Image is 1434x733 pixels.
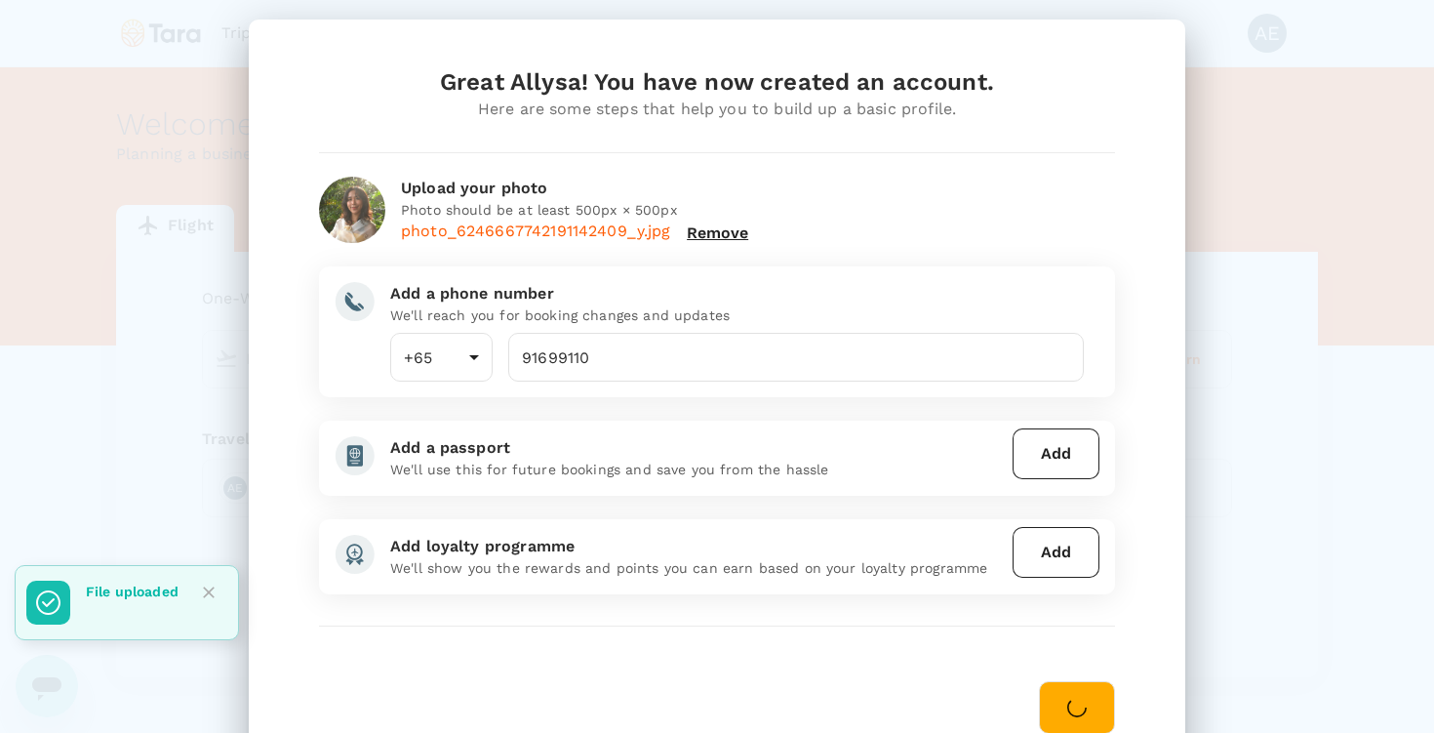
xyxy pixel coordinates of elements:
span: photo_6246667742191142409_y.jpg [401,222,671,240]
img: 2Q== [319,177,385,243]
div: Upload your photo [401,177,1115,200]
div: Add loyalty programme [390,535,1005,558]
button: Close [194,578,223,607]
p: Photo should be at least 500px × 500px [401,200,1115,220]
p: File uploaded [86,582,179,601]
button: Add [1013,527,1099,578]
p: We'll use this for future bookings and save you from the hassle [390,460,1005,479]
button: Remove [687,224,749,242]
span: +65 [404,348,432,367]
p: We'll reach you for booking changes and updates [390,305,1084,325]
div: Add a passport [390,436,1005,460]
img: add-phone-number [335,282,375,321]
div: Here are some steps that help you to build up a basic profile. [319,98,1115,121]
img: add-loyalty [335,535,375,574]
button: Add [1013,428,1099,479]
input: Your phone number [508,333,1084,382]
p: We'll show you the rewards and points you can earn based on your loyalty programme [390,558,1005,578]
img: add-passport [335,436,375,475]
div: Great Allysa! You have now created an account. [319,66,1115,98]
div: Add a phone number [390,282,1084,305]
div: +65 [390,333,493,382]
